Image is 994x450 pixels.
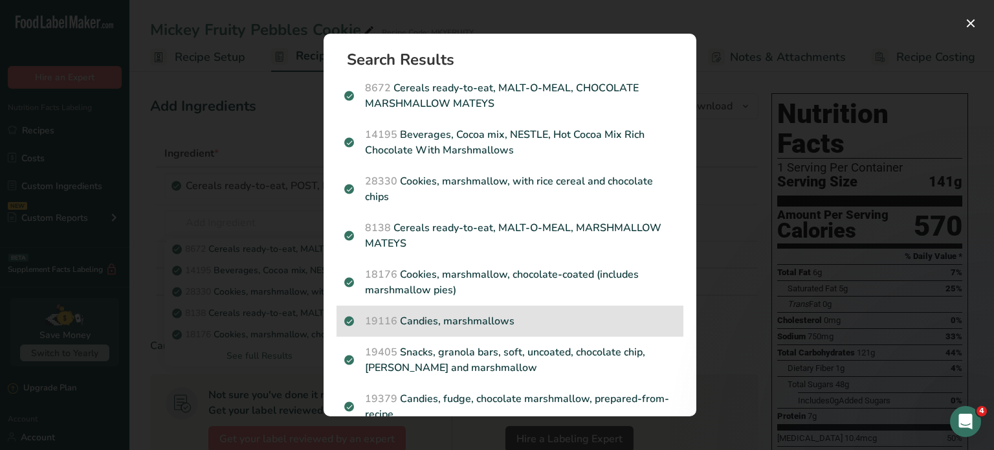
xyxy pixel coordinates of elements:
h1: Search Results [347,52,683,67]
p: Cookies, marshmallow, chocolate-coated (includes marshmallow pies) [344,267,676,298]
span: 19116 [365,314,397,328]
p: Beverages, Cocoa mix, NESTLE, Hot Cocoa Mix Rich Chocolate With Marshmallows [344,127,676,158]
span: 18176 [365,267,397,282]
span: 19405 [365,345,397,359]
span: 8138 [365,221,391,235]
span: 28330 [365,174,397,188]
p: Cereals ready-to-eat, MALT-O-MEAL, MARSHMALLOW MATEYS [344,220,676,251]
span: 8672 [365,81,391,95]
span: 14195 [365,128,397,142]
p: Cookies, marshmallow, with rice cereal and chocolate chips [344,174,676,205]
p: Candies, fudge, chocolate marshmallow, prepared-from-recipe [344,391,676,422]
p: Snacks, granola bars, soft, uncoated, chocolate chip, [PERSON_NAME] and marshmallow [344,344,676,376]
span: 19379 [365,392,397,406]
p: Cereals ready-to-eat, MALT-O-MEAL, CHOCOLATE MARSHMALLOW MATEYS [344,80,676,111]
span: 4 [977,406,987,416]
iframe: Intercom live chat [950,406,981,437]
p: Candies, marshmallows [344,313,676,329]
